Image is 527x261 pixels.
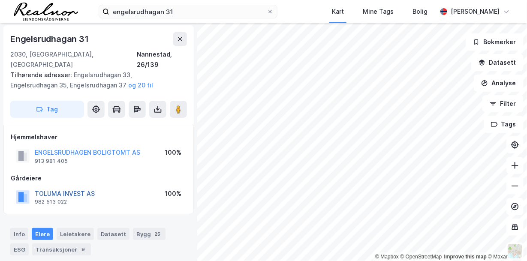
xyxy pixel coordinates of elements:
div: 982 513 022 [35,198,67,205]
div: Leietakere [57,228,94,240]
div: Info [10,228,28,240]
div: ESG [10,243,29,255]
iframe: Chat Widget [484,220,527,261]
button: Tag [10,101,84,118]
button: Analyse [474,75,524,92]
div: Bygg [133,228,166,240]
button: Datasett [471,54,524,71]
img: realnor-logo.934646d98de889bb5806.png [14,3,78,21]
div: Bolig [413,6,428,17]
div: Engelsrudhagan 31 [10,32,90,46]
div: [PERSON_NAME] [451,6,500,17]
div: Mine Tags [363,6,394,17]
div: Kart [332,6,344,17]
div: Engelsrudhagan 33, Engelsrudhagan 35, Engelsrudhagan 37 [10,70,180,90]
a: Mapbox [375,254,399,260]
a: Improve this map [444,254,487,260]
a: OpenStreetMap [401,254,442,260]
div: 100% [165,147,181,158]
div: Eiere [32,228,53,240]
button: Tags [484,116,524,133]
div: 9 [79,245,87,254]
input: Søk på adresse, matrikkel, gårdeiere, leietakere eller personer [109,5,267,18]
div: Datasett [97,228,129,240]
div: 2030, [GEOGRAPHIC_DATA], [GEOGRAPHIC_DATA] [10,49,137,70]
button: Filter [482,95,524,112]
div: Gårdeiere [11,173,187,183]
div: Nannestad, 26/139 [137,49,187,70]
div: 100% [165,189,181,199]
div: Hjemmelshaver [11,132,187,142]
div: 25 [153,230,162,238]
div: Kontrollprogram for chat [484,220,527,261]
div: Transaksjoner [32,243,91,255]
div: 913 981 405 [35,158,68,165]
span: Tilhørende adresser: [10,71,74,78]
button: Bokmerker [466,33,524,51]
